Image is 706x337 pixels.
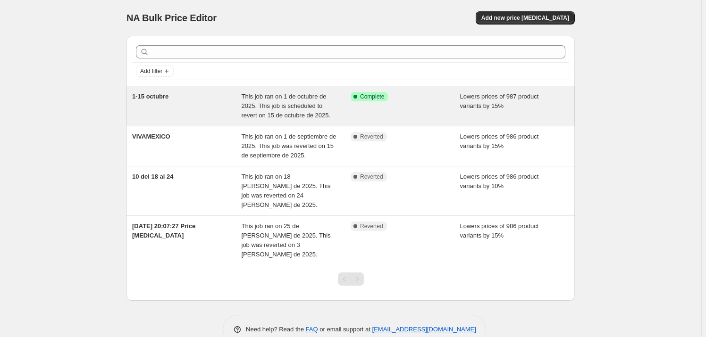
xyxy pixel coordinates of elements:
[132,133,170,140] span: VIVAMEXICO
[338,272,364,286] nav: Pagination
[318,326,372,333] span: or email support at
[242,173,331,208] span: This job ran on 18 [PERSON_NAME] de 2025. This job was reverted on 24 [PERSON_NAME] de 2025.
[360,173,383,181] span: Reverted
[132,222,195,239] span: [DATE] 20:07:27 Price [MEDICAL_DATA]
[306,326,318,333] a: FAQ
[132,93,168,100] span: 1-15 octubre
[136,66,174,77] button: Add filter
[460,93,539,109] span: Lowers prices of 987 product variants by 15%
[246,326,306,333] span: Need help? Read the
[360,133,383,140] span: Reverted
[242,222,331,258] span: This job ran on 25 de [PERSON_NAME] de 2025. This job was reverted on 3 [PERSON_NAME] de 2025.
[132,173,173,180] span: 10 del 18 al 24
[476,11,575,25] button: Add new price [MEDICAL_DATA]
[481,14,569,22] span: Add new price [MEDICAL_DATA]
[460,173,539,189] span: Lowers prices of 986 product variants by 10%
[242,133,336,159] span: This job ran on 1 de septiembre de 2025. This job was reverted on 15 de septiembre de 2025.
[126,13,217,23] span: NA Bulk Price Editor
[460,222,539,239] span: Lowers prices of 986 product variants by 15%
[360,222,383,230] span: Reverted
[372,326,476,333] a: [EMAIL_ADDRESS][DOMAIN_NAME]
[360,93,384,100] span: Complete
[140,67,162,75] span: Add filter
[460,133,539,149] span: Lowers prices of 986 product variants by 15%
[242,93,331,119] span: This job ran on 1 de octubre de 2025. This job is scheduled to revert on 15 de octubre de 2025.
